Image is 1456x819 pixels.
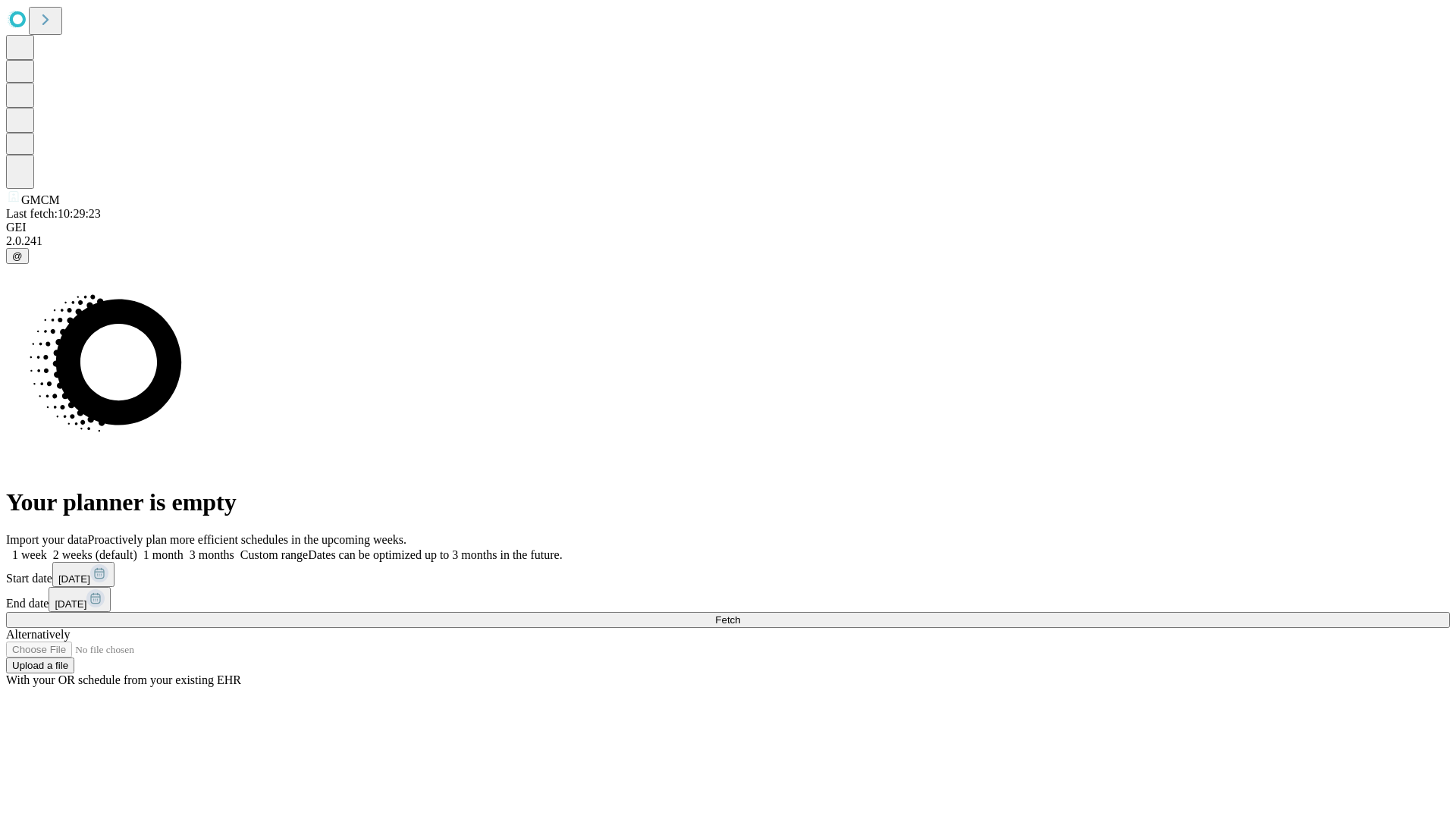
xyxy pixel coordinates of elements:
[240,548,308,561] span: Custom range
[12,250,23,262] span: @
[88,533,406,546] span: Proactively plan more efficient schedules in the upcoming weeks.
[308,548,562,561] span: Dates can be optimized up to 3 months in the future.
[52,562,115,587] button: [DATE]
[6,207,101,220] span: Last fetch: 10:29:23
[55,598,86,610] span: [DATE]
[6,673,241,686] span: With your OR schedule from your existing EHR
[143,548,184,561] span: 1 month
[6,562,1450,587] div: Start date
[6,612,1450,628] button: Fetch
[21,193,60,206] span: GMCM
[53,548,137,561] span: 2 weeks (default)
[6,657,74,673] button: Upload a file
[49,587,111,612] button: [DATE]
[58,573,90,585] span: [DATE]
[6,533,88,546] span: Import your data
[6,234,1450,248] div: 2.0.241
[6,488,1450,516] h1: Your planner is empty
[12,548,47,561] span: 1 week
[6,221,1450,234] div: GEI
[6,587,1450,612] div: End date
[715,614,740,626] span: Fetch
[6,628,70,641] span: Alternatively
[6,248,29,264] button: @
[190,548,234,561] span: 3 months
